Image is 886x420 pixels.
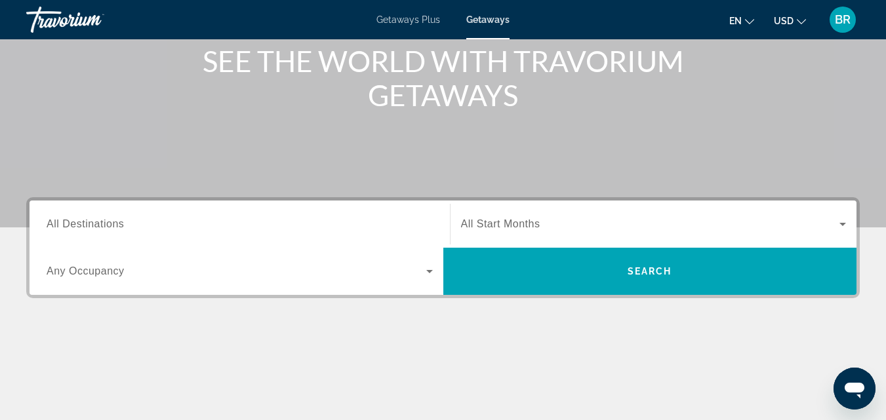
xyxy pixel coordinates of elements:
span: en [729,16,742,26]
span: USD [774,16,794,26]
h1: SEE THE WORLD WITH TRAVORIUM GETAWAYS [197,44,689,112]
span: All Start Months [461,218,540,229]
a: Getaways [466,14,510,25]
iframe: Button to launch messaging window [834,368,876,410]
span: Search [628,266,672,277]
button: Change language [729,11,754,30]
span: All Destinations [47,218,124,229]
a: Getaways Plus [376,14,440,25]
button: User Menu [826,6,860,33]
a: Travorium [26,3,157,37]
div: Search widget [30,200,856,295]
span: BR [835,13,851,26]
span: Any Occupancy [47,265,125,277]
button: Change currency [774,11,806,30]
button: Search [443,248,857,295]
